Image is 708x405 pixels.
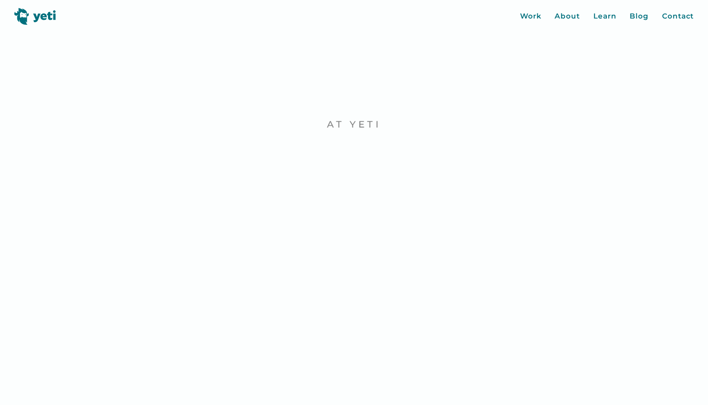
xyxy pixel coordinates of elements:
[662,11,694,22] a: Contact
[520,11,542,22] a: Work
[555,11,580,22] a: About
[630,11,649,22] a: Blog
[593,11,617,22] a: Learn
[14,8,56,25] img: Yeti logo
[203,118,505,130] p: At Yeti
